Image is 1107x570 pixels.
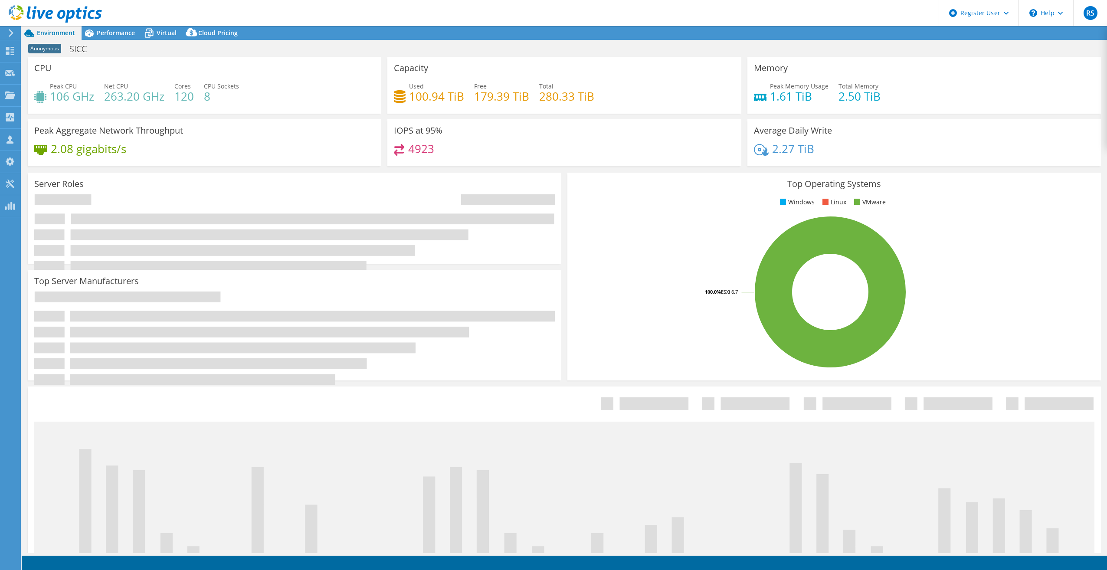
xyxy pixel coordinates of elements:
span: Cores [174,82,191,90]
h3: Average Daily Write [754,126,832,135]
span: Total Memory [838,82,878,90]
h3: Server Roles [34,179,84,189]
h4: 280.33 TiB [539,92,594,101]
span: Total [539,82,553,90]
span: Performance [97,29,135,37]
h4: 179.39 TiB [474,92,529,101]
span: Environment [37,29,75,37]
h3: Top Server Manufacturers [34,276,139,286]
h4: 2.27 TiB [772,144,814,154]
h1: SICC [66,44,100,54]
h4: 4923 [408,144,434,154]
h4: 1.61 TiB [770,92,829,101]
span: Virtual [157,29,177,37]
h3: Top Operating Systems [574,179,1094,189]
span: RS [1084,6,1097,20]
li: Linux [820,197,846,207]
h4: 8 [204,92,239,101]
h4: 100.94 TiB [409,92,464,101]
h3: Peak Aggregate Network Throughput [34,126,183,135]
h3: CPU [34,63,52,73]
h4: 120 [174,92,194,101]
h4: 2.50 TiB [838,92,881,101]
span: Cloud Pricing [198,29,238,37]
span: Peak CPU [50,82,77,90]
h3: Capacity [394,63,428,73]
span: Used [409,82,424,90]
h3: Memory [754,63,788,73]
tspan: ESXi 6.7 [721,288,738,295]
h4: 263.20 GHz [104,92,164,101]
span: Free [474,82,487,90]
li: Windows [778,197,815,207]
tspan: 100.0% [705,288,721,295]
h4: 106 GHz [50,92,94,101]
span: Anonymous [28,44,61,53]
h3: IOPS at 95% [394,126,442,135]
h4: 2.08 gigabits/s [51,144,126,154]
span: Net CPU [104,82,128,90]
span: Peak Memory Usage [770,82,829,90]
svg: \n [1029,9,1037,17]
span: CPU Sockets [204,82,239,90]
li: VMware [852,197,886,207]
